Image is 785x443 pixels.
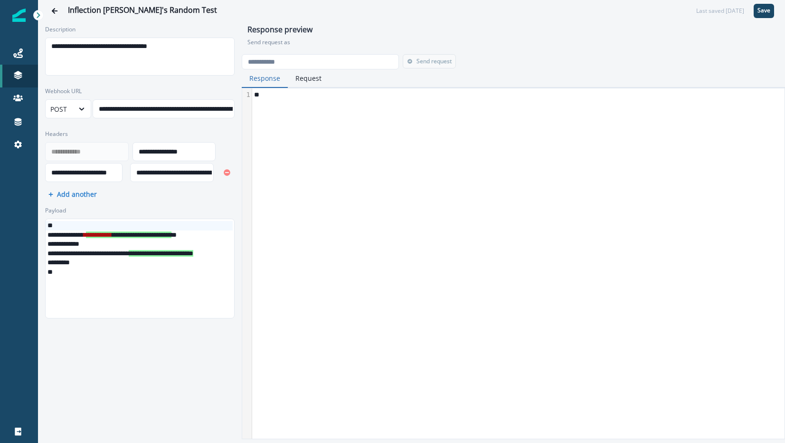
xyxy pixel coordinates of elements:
[45,1,64,20] button: Go back
[68,6,217,16] div: Inflection [PERSON_NAME]'s Random Test
[45,25,229,34] label: Description
[247,38,779,47] p: Send request as
[416,58,452,65] p: Send request
[754,4,774,18] button: Save
[48,190,97,199] button: Add another
[403,54,456,68] button: Send request
[219,165,235,180] button: Remove
[696,7,744,15] div: Last saved [DATE]
[50,104,69,114] div: POST
[45,87,229,96] label: Webhook URL
[247,25,779,38] h1: Response preview
[45,206,229,215] label: Payload
[288,69,329,88] button: Request
[242,69,288,88] button: Response
[242,90,252,100] div: 1
[757,7,770,14] p: Save
[45,130,229,138] label: Headers
[57,190,97,199] p: Add another
[12,9,26,22] img: Inflection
